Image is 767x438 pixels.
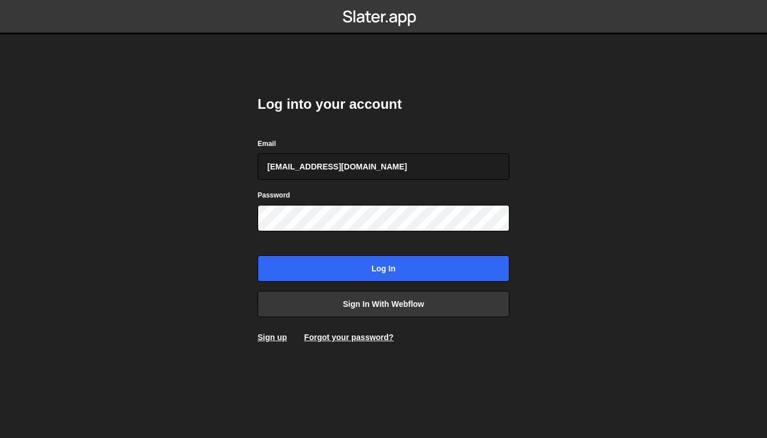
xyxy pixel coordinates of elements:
h2: Log into your account [258,95,509,113]
a: Sign up [258,333,287,342]
label: Password [258,190,290,201]
input: Log in [258,255,509,282]
a: Sign in with Webflow [258,291,509,317]
a: Forgot your password? [304,333,393,342]
label: Email [258,138,276,149]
